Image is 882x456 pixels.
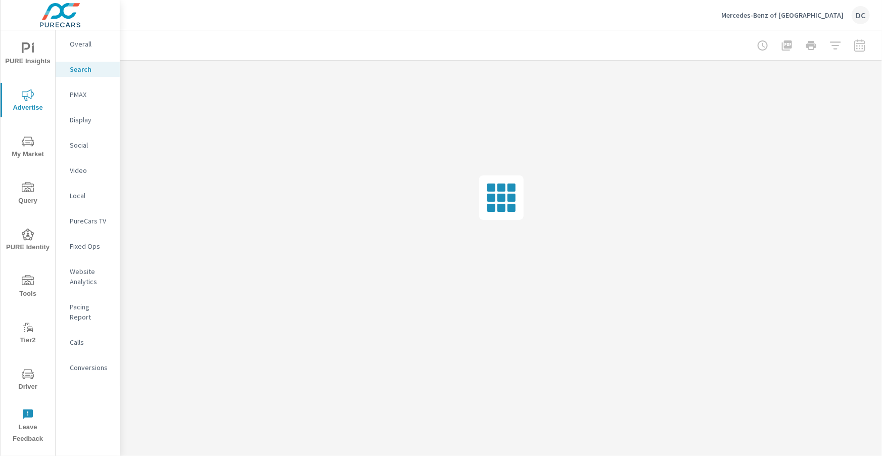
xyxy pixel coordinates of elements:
span: My Market [4,135,52,160]
span: Advertise [4,89,52,114]
p: Calls [70,337,112,347]
div: nav menu [1,30,55,449]
span: Tools [4,275,52,300]
div: Website Analytics [56,264,120,289]
p: PMAX [70,89,112,100]
p: PureCars TV [70,216,112,226]
p: Pacing Report [70,302,112,322]
div: Local [56,188,120,203]
p: Search [70,64,112,74]
p: Mercedes-Benz of [GEOGRAPHIC_DATA] [721,11,844,20]
span: PURE Insights [4,42,52,67]
p: Local [70,191,112,201]
div: PureCars TV [56,213,120,229]
div: Search [56,62,120,77]
p: Overall [70,39,112,49]
p: Fixed Ops [70,241,112,251]
div: Calls [56,335,120,350]
p: Video [70,165,112,175]
span: Driver [4,368,52,393]
p: Conversions [70,362,112,373]
div: Video [56,163,120,178]
div: PMAX [56,87,120,102]
span: Tier2 [4,322,52,346]
div: Social [56,138,120,153]
p: Display [70,115,112,125]
span: Query [4,182,52,207]
div: DC [852,6,870,24]
div: Pacing Report [56,299,120,325]
p: Website Analytics [70,266,112,287]
div: Conversions [56,360,120,375]
div: Overall [56,36,120,52]
p: Social [70,140,112,150]
div: Display [56,112,120,127]
div: Fixed Ops [56,239,120,254]
span: Leave Feedback [4,408,52,445]
span: PURE Identity [4,229,52,253]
